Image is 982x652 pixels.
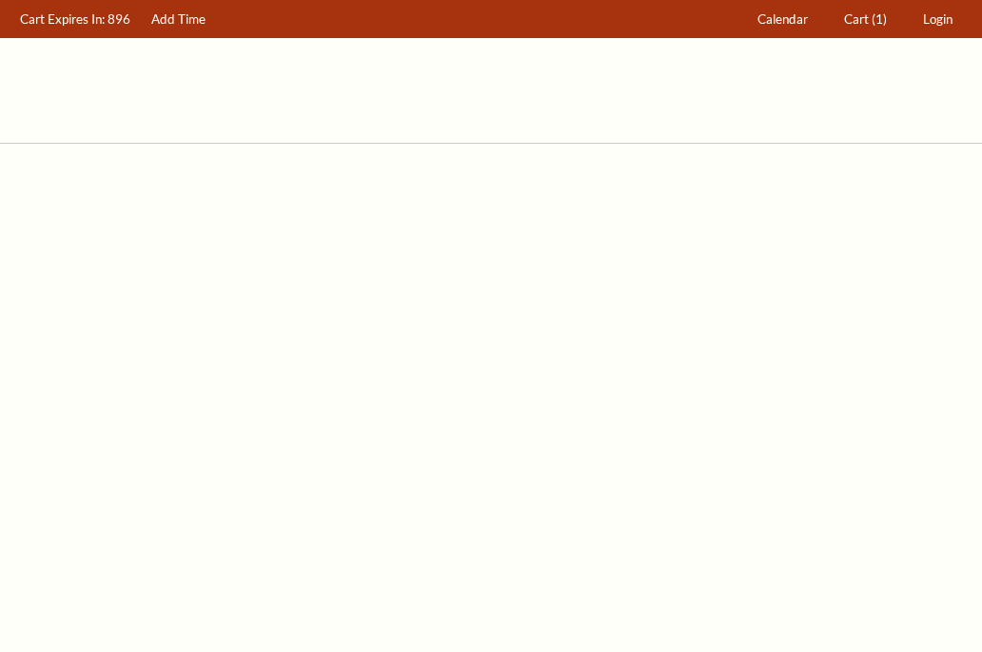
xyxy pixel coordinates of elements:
a: Cart (1) [835,1,896,38]
a: Add Time [143,1,215,38]
span: Login [923,11,953,27]
span: Cart Expires In: [20,11,105,27]
span: (1) [872,11,887,27]
span: Calendar [757,11,808,27]
span: Cart [844,11,869,27]
a: Calendar [749,1,817,38]
a: Login [914,1,962,38]
span: 896 [108,11,130,27]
